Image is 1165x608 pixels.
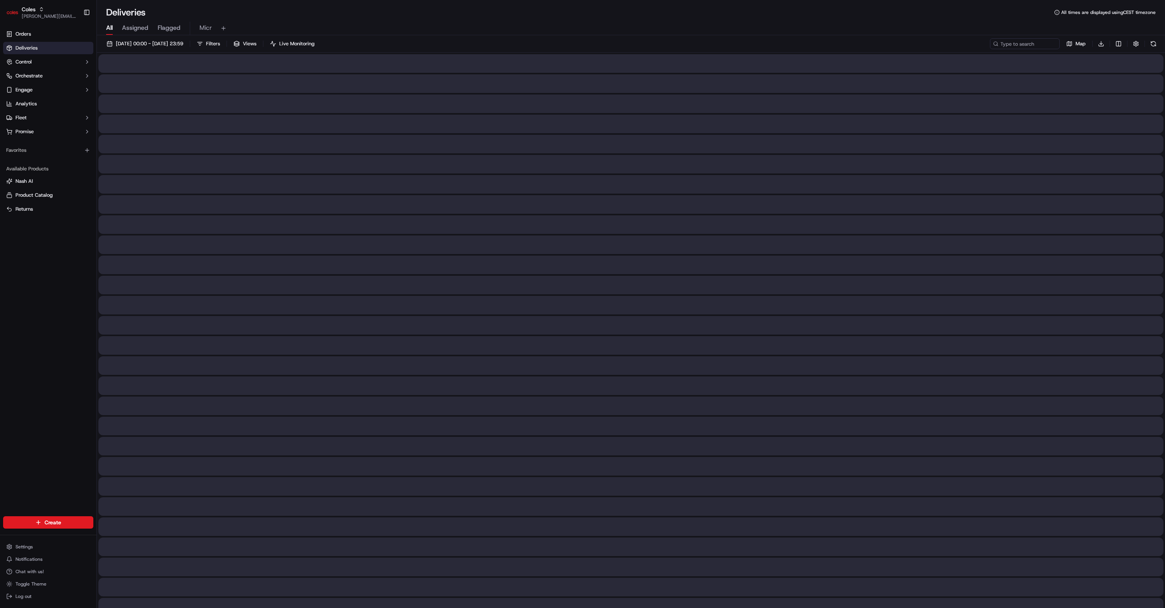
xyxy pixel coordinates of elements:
[15,31,31,38] span: Orders
[15,114,27,121] span: Fleet
[15,544,33,550] span: Settings
[15,72,43,79] span: Orchestrate
[15,178,33,185] span: Nash AI
[990,38,1060,49] input: Type to search
[3,554,93,565] button: Notifications
[15,581,46,587] span: Toggle Theme
[230,38,260,49] button: Views
[15,568,44,575] span: Chat with us!
[122,23,148,33] span: Assigned
[3,579,93,589] button: Toggle Theme
[15,556,43,562] span: Notifications
[15,128,34,135] span: Promise
[15,45,38,52] span: Deliveries
[6,6,19,19] img: Coles
[6,206,90,213] a: Returns
[266,38,318,49] button: Live Monitoring
[3,98,93,110] a: Analytics
[3,84,93,96] button: Engage
[3,163,93,175] div: Available Products
[199,23,212,33] span: Micr
[3,189,93,201] button: Product Catalog
[1063,38,1089,49] button: Map
[3,112,93,124] button: Fleet
[1061,9,1156,15] span: All times are displayed using CEST timezone
[3,175,93,187] button: Nash AI
[1148,38,1159,49] button: Refresh
[3,28,93,40] a: Orders
[15,58,32,65] span: Control
[15,86,33,93] span: Engage
[103,38,187,49] button: [DATE] 00:00 - [DATE] 23:59
[3,125,93,138] button: Promise
[6,178,90,185] a: Nash AI
[106,23,113,33] span: All
[3,70,93,82] button: Orchestrate
[193,38,223,49] button: Filters
[45,519,61,526] span: Create
[3,56,93,68] button: Control
[22,13,77,19] button: [PERSON_NAME][EMAIL_ADDRESS][DOMAIN_NAME]
[3,144,93,156] div: Favorites
[116,40,183,47] span: [DATE] 00:00 - [DATE] 23:59
[3,591,93,602] button: Log out
[1076,40,1086,47] span: Map
[158,23,180,33] span: Flagged
[15,206,33,213] span: Returns
[15,192,53,199] span: Product Catalog
[3,516,93,529] button: Create
[206,40,220,47] span: Filters
[15,593,31,599] span: Log out
[106,6,146,19] h1: Deliveries
[3,566,93,577] button: Chat with us!
[243,40,256,47] span: Views
[3,3,80,22] button: ColesColes[PERSON_NAME][EMAIL_ADDRESS][DOMAIN_NAME]
[6,192,90,199] a: Product Catalog
[15,100,37,107] span: Analytics
[3,42,93,54] a: Deliveries
[3,541,93,552] button: Settings
[3,203,93,215] button: Returns
[279,40,314,47] span: Live Monitoring
[22,5,36,13] button: Coles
